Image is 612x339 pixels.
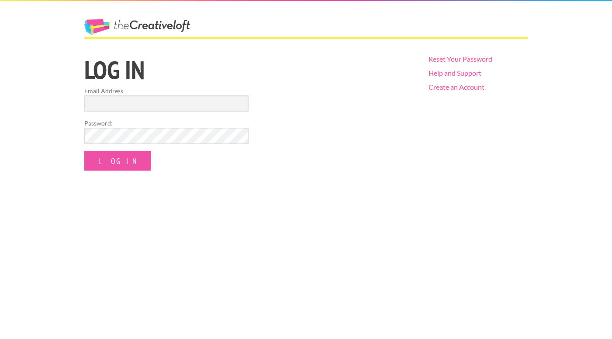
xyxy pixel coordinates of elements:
input: Log In [84,151,151,171]
a: Reset Your Password [429,55,492,63]
label: Email Address [84,86,249,95]
label: Password: [84,119,249,128]
a: Help and Support [429,69,481,77]
a: Create an Account [429,83,484,91]
h1: Log in [84,57,413,83]
a: The Creative Loft [84,19,190,35]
